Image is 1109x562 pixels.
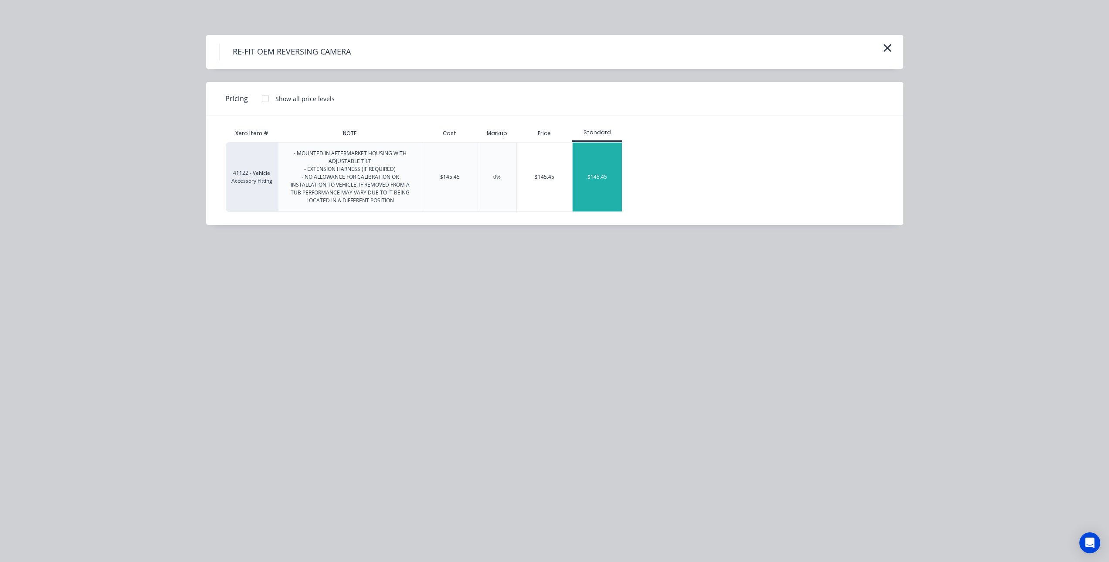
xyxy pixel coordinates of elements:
div: Show all price levels [275,94,335,103]
div: Cost [422,125,478,142]
div: $145.45 [517,143,572,211]
h4: RE-FIT OEM REVERSING CAMERA [219,44,364,60]
span: Pricing [225,93,248,104]
div: Open Intercom Messenger [1079,532,1100,553]
div: NOTE [336,123,363,144]
div: 41122 - Vehicle Accessory Fitting [226,142,278,212]
div: $145.45 [440,173,460,181]
div: 0% [493,173,501,181]
div: Standard [572,129,622,136]
div: Xero Item # [226,125,278,142]
div: $145.45 [573,143,622,211]
div: Price [516,125,572,142]
div: - MOUNTED IN AFTERMARKET HOUSING WITH ADJUSTABLE TILT - EXTENSION HARNESS (IF REQUIRED) - NO ALLO... [285,150,415,204]
div: Markup [478,125,516,142]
